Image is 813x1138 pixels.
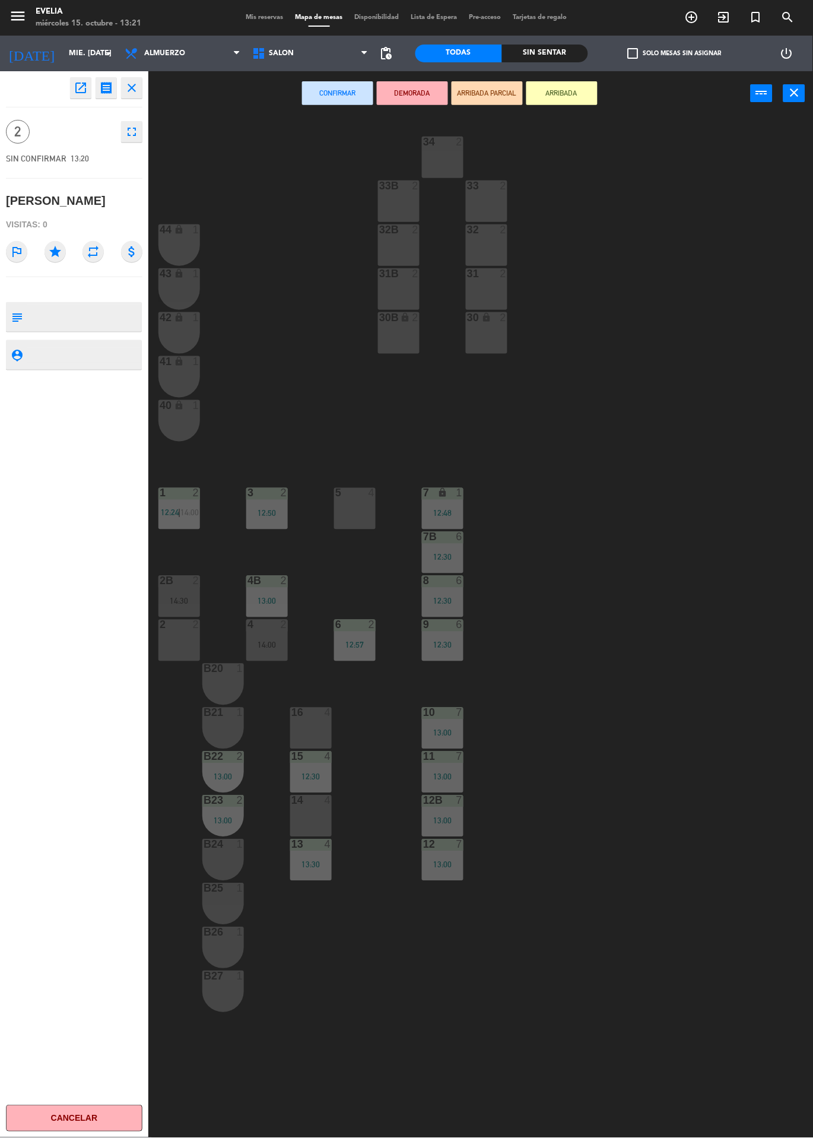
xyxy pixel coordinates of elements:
div: 6 [456,532,463,543]
div: 30 [467,312,468,323]
div: 10 [423,708,424,718]
div: Evelia [36,6,141,18]
span: Mapa de mesas [290,14,349,21]
i: repeat [82,241,104,262]
span: Pre-acceso [463,14,507,21]
button: ARRIBADA [526,81,598,105]
span: pending_actions [379,46,393,61]
i: close [787,85,802,100]
span: 13:20 [71,154,89,163]
div: 31B [379,268,380,279]
div: 7 [423,488,424,499]
div: 4 [325,708,332,718]
i: receipt [99,81,113,95]
div: Todas [415,45,502,62]
div: 12:30 [422,553,463,562]
button: ARRIBADA PARCIAL [452,81,523,105]
div: 12 [423,839,424,850]
div: 4 [325,795,332,806]
div: 8 [423,576,424,587]
div: 12:30 [290,773,332,781]
i: lock [174,356,185,366]
div: 4 [325,752,332,762]
div: 2 [412,224,420,235]
i: power_settings_new [780,46,794,61]
div: 1 [193,224,200,235]
i: lock [401,312,411,322]
i: lock [482,312,492,322]
button: open_in_new [70,77,91,99]
i: open_in_new [74,81,88,95]
div: 12B [423,795,424,806]
i: subject [10,310,23,324]
div: 1 [237,839,244,850]
div: 1 [193,400,200,411]
button: power_input [751,84,773,102]
div: 33B [379,180,380,191]
div: 13:00 [422,729,463,737]
button: close [121,77,142,99]
span: Disponibilidad [349,14,405,21]
span: Lista de Espera [405,14,463,21]
div: 2 [281,576,288,587]
div: 2 [500,312,507,323]
div: 13:30 [290,861,332,869]
i: power_input [755,85,769,100]
i: turned_in_not [749,10,763,24]
i: attach_money [121,241,142,262]
div: 13:00 [422,861,463,869]
span: 14:00 [180,508,199,518]
div: 2 [412,312,420,323]
div: 2 [281,620,288,630]
div: 7 [456,752,463,762]
div: 13:00 [422,773,463,781]
div: 2 [193,488,200,499]
div: 7 [456,839,463,850]
div: 32B [379,224,380,235]
div: 14:30 [158,597,200,606]
i: lock [174,312,185,322]
div: 14:00 [246,641,288,649]
div: 1 [237,664,244,674]
div: 13:00 [202,773,244,781]
i: person_pin [10,348,23,362]
div: 2 [369,620,376,630]
button: fullscreen [121,121,142,142]
button: DEMORADA [377,81,448,105]
div: 7 [456,795,463,806]
span: Tarjetas de regalo [507,14,573,21]
div: [PERSON_NAME] [6,191,106,211]
div: 2 [237,795,244,806]
div: 2 [237,752,244,762]
i: add_circle_outline [685,10,699,24]
div: 1 [193,356,200,367]
div: 6 [456,620,463,630]
div: 12:30 [422,641,463,649]
div: 1 [237,708,244,718]
i: fullscreen [125,125,139,139]
span: SALON [269,49,294,58]
i: arrow_drop_down [101,46,116,61]
button: close [783,84,805,102]
i: lock [174,268,185,278]
div: 6 [456,576,463,587]
div: 5 [335,488,336,499]
div: 30B [379,312,380,323]
button: receipt [96,77,117,99]
div: 34 [423,137,424,147]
